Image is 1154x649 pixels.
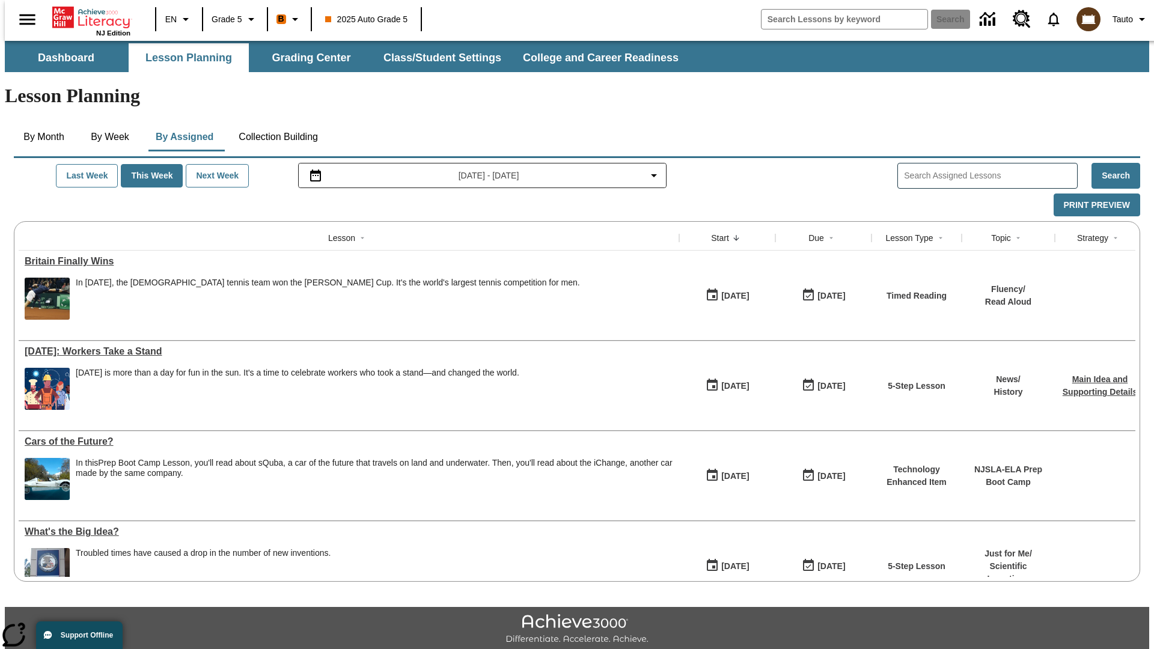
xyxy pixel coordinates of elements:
button: Profile/Settings [1108,8,1154,30]
a: Cars of the Future? , Lessons [25,436,673,447]
img: avatar image [1076,7,1101,31]
span: Tauto [1113,13,1133,26]
div: Britain Finally Wins [25,256,673,267]
a: Data Center [972,3,1006,36]
div: Topic [991,232,1011,244]
button: Sort [824,231,838,245]
button: Dashboard [6,43,126,72]
a: What's the Big Idea?, Lessons [25,526,673,537]
p: Just for Me / [968,547,1049,560]
div: Troubled times have caused a drop in the number of new inventions. [76,548,331,590]
div: [DATE] [817,469,845,484]
img: A banner with a blue background shows an illustrated row of diverse men and women dressed in clot... [25,368,70,410]
button: 04/07/25: First time the lesson was available [701,555,753,577]
button: Select the date range menu item [304,168,662,183]
span: 2025 Auto Grade 5 [325,13,408,26]
div: Labor Day is more than a day for fun in the sun. It's a time to celebrate workers who took a stan... [76,368,519,410]
p: History [994,386,1022,398]
img: A large sign near a building says U.S. Patent and Trademark Office. A troubled economy can make i... [25,548,70,590]
div: Start [711,232,729,244]
a: Britain Finally Wins, Lessons [25,256,673,267]
a: Labor Day: Workers Take a Stand, Lessons [25,346,673,357]
button: Print Preview [1054,193,1140,217]
button: Language: EN, Select a language [160,8,198,30]
button: College and Career Readiness [513,43,688,72]
button: Last Week [56,164,118,187]
div: Cars of the Future? [25,436,673,447]
div: Lesson Type [885,232,933,244]
div: [DATE] [817,559,845,574]
div: [DATE] [817,379,845,394]
button: 08/27/25: First time the lesson was available [701,465,753,487]
div: [DATE] [721,379,749,394]
div: Lesson [328,232,355,244]
img: High-tech automobile treading water. [25,458,70,500]
a: Main Idea and Supporting Details [1063,374,1137,397]
p: Scientific Inventions [968,560,1049,585]
button: By Week [80,123,140,151]
div: Home [52,4,130,37]
button: Search [1091,163,1140,189]
a: Home [52,5,130,29]
button: Class/Student Settings [374,43,511,72]
button: Sort [729,231,743,245]
span: NJ Edition [96,29,130,37]
button: Lesson Planning [129,43,249,72]
div: Strategy [1077,232,1108,244]
button: Boost Class color is orange. Change class color [272,8,307,30]
button: 09/01/25: First time the lesson was available [701,374,753,397]
button: This Week [121,164,183,187]
button: Grade: Grade 5, Select a grade [207,8,263,30]
span: EN [165,13,177,26]
svg: Collapse Date Range Filter [647,168,661,183]
button: Sort [1011,231,1025,245]
div: In [DATE], the [DEMOGRAPHIC_DATA] tennis team won the [PERSON_NAME] Cup. It's the world's largest... [76,278,580,288]
span: Grade 5 [212,13,242,26]
button: 08/01/26: Last day the lesson can be accessed [798,465,849,487]
button: 04/13/26: Last day the lesson can be accessed [798,555,849,577]
div: SubNavbar [5,41,1149,72]
span: Support Offline [61,631,113,639]
div: Troubled times have caused a drop in the number of new inventions. [76,548,331,558]
a: Notifications [1038,4,1069,35]
button: By Month [14,123,74,151]
span: In 2015, the British tennis team won the Davis Cup. It's the world's largest tennis competition f... [76,278,580,320]
button: 09/07/25: Last day the lesson can be accessed [798,374,849,397]
a: Resource Center, Will open in new tab [1006,3,1038,35]
p: 5-Step Lesson [888,560,945,573]
div: [DATE] [817,288,845,303]
button: By Assigned [146,123,223,151]
input: search field [762,10,927,29]
img: British tennis player Andy Murray, extending his whole body to reach a ball during a tennis match... [25,278,70,320]
button: Open side menu [10,2,45,37]
p: Read Aloud [985,296,1031,308]
testabrev: Prep Boot Camp Lesson, you'll read about sQuba, a car of the future that travels on land and unde... [76,458,673,478]
div: In this Prep Boot Camp Lesson, you'll read about sQuba, a car of the future that travels on land ... [76,458,673,500]
button: Next Week [186,164,249,187]
p: Technology Enhanced Item [878,463,956,489]
div: SubNavbar [5,43,689,72]
button: 09/07/25: Last day the lesson can be accessed [798,284,849,307]
button: Support Offline [36,621,123,649]
div: [DATE] [721,559,749,574]
div: Labor Day: Workers Take a Stand [25,346,673,357]
h1: Lesson Planning [5,85,1149,107]
p: Timed Reading [887,290,947,302]
span: [DATE] - [DATE] [459,169,519,182]
img: Achieve3000 Differentiate Accelerate Achieve [505,614,649,645]
button: 09/01/25: First time the lesson was available [701,284,753,307]
input: Search Assigned Lessons [904,167,1077,184]
div: What's the Big Idea? [25,526,673,537]
button: Grading Center [251,43,371,72]
button: Sort [933,231,948,245]
div: [DATE] [721,469,749,484]
div: Due [808,232,824,244]
p: NJSLA-ELA Prep Boot Camp [968,463,1049,489]
p: 5-Step Lesson [888,380,945,392]
span: B [278,11,284,26]
button: Sort [1108,231,1123,245]
button: Select a new avatar [1069,4,1108,35]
